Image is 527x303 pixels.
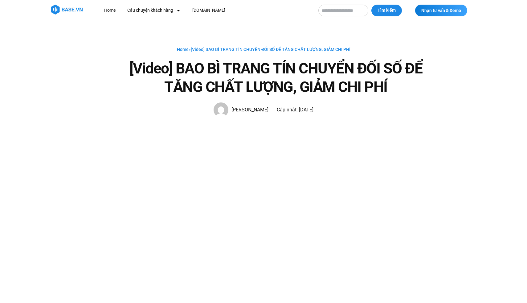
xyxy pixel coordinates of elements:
[214,102,228,117] img: Picture of Hạnh Hoàng
[177,47,350,52] span: »
[299,107,313,113] time: [DATE]
[100,5,312,16] nav: Menu
[421,8,461,13] span: Nhận tư vấn & Demo
[188,5,230,16] a: [DOMAIN_NAME]
[228,106,268,114] span: [PERSON_NAME]
[415,5,467,16] a: Nhận tư vấn & Demo
[277,107,298,113] span: Cập nhật:
[123,5,185,16] a: Câu chuyện khách hàng
[371,5,402,16] button: Tìm kiếm
[177,47,189,52] a: Home
[191,47,350,52] span: [Video] BAO BÌ TRANG TÍN CHUYỂN ĐỐI SỐ ĐỂ TĂNG CHẤT LƯỢNG, GIẢM CHI PHÍ
[116,59,436,96] h1: [Video] BAO BÌ TRANG TÍN CHUYỂN ĐỐI SỐ ĐỂ TĂNG CHẤT LƯỢNG, GIẢM CHI PHÍ
[100,5,120,16] a: Home
[378,7,396,14] span: Tìm kiếm
[214,102,268,117] a: Picture of Hạnh Hoàng [PERSON_NAME]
